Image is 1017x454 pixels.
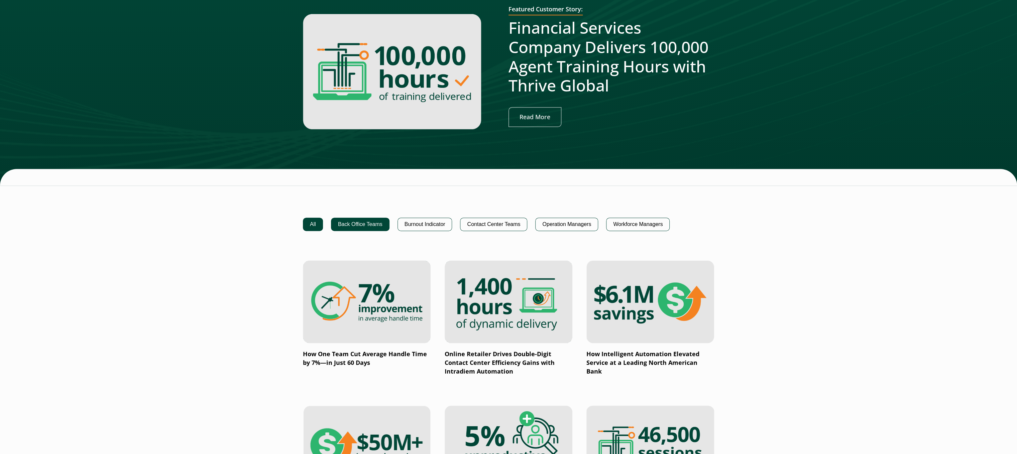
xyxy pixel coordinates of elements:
[535,218,598,231] button: Operation Managers
[606,218,670,231] button: Workforce Managers
[331,218,389,231] button: Back Office Teams
[303,350,431,367] p: How One Team Cut Average Handle Time by 7%—in Just 60 Days
[508,107,561,127] a: Read More
[303,218,323,231] button: All
[445,260,572,376] a: Online Retailer Drives Double-Digit Contact Center Efficiency Gains with Intradiem Automation
[460,218,527,231] button: Contact Center Teams
[586,350,714,376] p: How Intelligent Automation Elevated Service at a Leading North American Bank
[445,350,572,376] p: Online Retailer Drives Double-Digit Contact Center Efficiency Gains with Intradiem Automation
[586,260,714,376] a: How Intelligent Automation Elevated Service at a Leading North American Bank
[303,260,431,367] a: How One Team Cut Average Handle Time by 7%—in Just 60 Days
[508,18,714,95] h2: Financial Services Company Delivers 100,000 Agent Training Hours with Thrive Global
[398,218,452,231] button: Burnout Indicator
[508,6,583,16] h2: Featured Customer Story:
